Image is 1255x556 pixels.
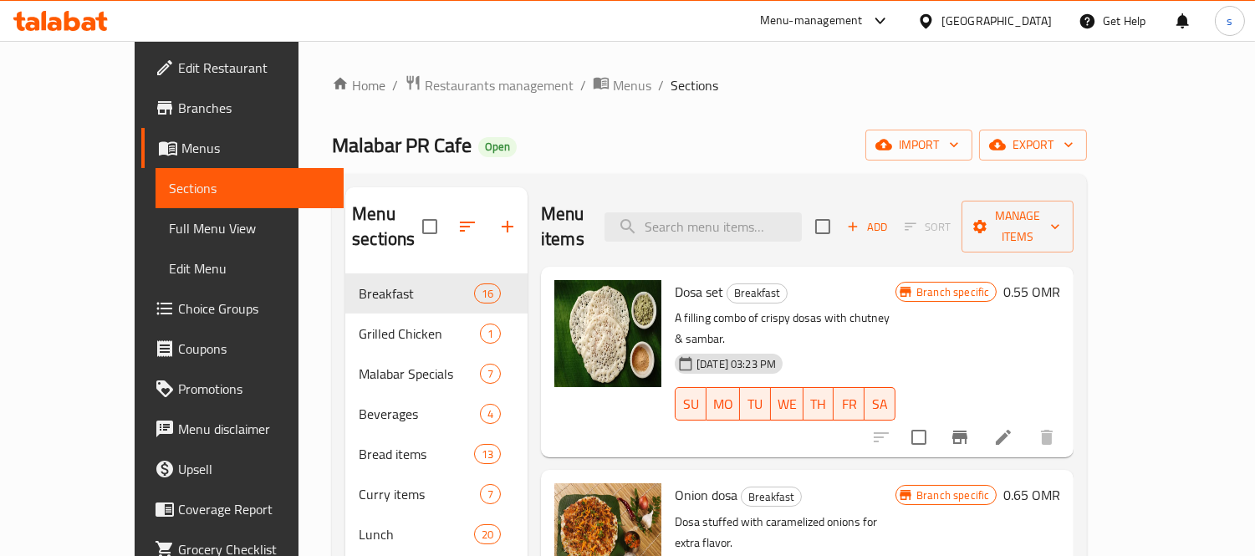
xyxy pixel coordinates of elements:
[682,392,700,416] span: SU
[910,284,996,300] span: Branch specific
[840,392,858,416] span: FR
[345,273,528,314] div: Breakfast16
[979,130,1087,161] button: export
[332,74,1087,96] nav: breadcrumb
[894,214,962,240] span: Select section first
[804,387,834,421] button: TH
[480,364,501,384] div: items
[141,489,344,529] a: Coverage Report
[541,201,584,252] h2: Menu items
[412,209,447,244] span: Select all sections
[178,298,331,319] span: Choice Groups
[879,135,959,156] span: import
[865,130,972,161] button: import
[405,74,574,96] a: Restaurants management
[713,392,733,416] span: MO
[178,339,331,359] span: Coupons
[141,409,344,449] a: Menu disclaimer
[359,324,480,344] span: Grilled Chicken
[141,88,344,128] a: Branches
[474,524,501,544] div: items
[778,392,797,416] span: WE
[865,387,895,421] button: SA
[474,444,501,464] div: items
[352,201,422,252] h2: Menu sections
[156,248,344,288] a: Edit Menu
[478,140,517,154] span: Open
[844,217,890,237] span: Add
[178,379,331,399] span: Promotions
[141,48,344,88] a: Edit Restaurant
[359,524,473,544] span: Lunch
[741,487,802,507] div: Breakfast
[475,527,500,543] span: 20
[810,392,828,416] span: TH
[480,404,501,424] div: items
[475,446,500,462] span: 13
[675,279,723,304] span: Dosa set
[178,58,331,78] span: Edit Restaurant
[169,258,331,278] span: Edit Menu
[332,126,472,164] span: Malabar PR Cafe
[834,387,865,421] button: FR
[675,512,895,553] p: Dosa stuffed with caramelized onions for extra flavor.
[805,209,840,244] span: Select section
[480,484,501,504] div: items
[178,419,331,439] span: Menu disclaimer
[771,387,804,421] button: WE
[593,74,651,96] a: Menus
[156,168,344,208] a: Sections
[345,514,528,554] div: Lunch20
[658,75,664,95] li: /
[840,214,894,240] span: Add item
[345,354,528,394] div: Malabar Specials7
[580,75,586,95] li: /
[940,417,980,457] button: Branch-specific-item
[359,283,473,304] span: Breakfast
[169,178,331,198] span: Sections
[475,286,500,302] span: 16
[747,392,764,416] span: TU
[727,283,787,303] span: Breakfast
[156,208,344,248] a: Full Menu View
[359,484,480,504] div: Curry items
[345,394,528,434] div: Beverages4
[840,214,894,240] button: Add
[359,444,473,464] span: Bread items
[975,206,1060,247] span: Manage items
[474,283,501,304] div: items
[1003,483,1060,507] h6: 0.65 OMR
[675,387,707,421] button: SU
[760,11,863,31] div: Menu-management
[481,326,500,342] span: 1
[178,98,331,118] span: Branches
[178,499,331,519] span: Coverage Report
[1227,12,1232,30] span: s
[178,459,331,479] span: Upsell
[941,12,1052,30] div: [GEOGRAPHIC_DATA]
[1003,280,1060,304] h6: 0.55 OMR
[480,324,501,344] div: items
[359,404,480,424] span: Beverages
[141,288,344,329] a: Choice Groups
[141,329,344,369] a: Coupons
[141,369,344,409] a: Promotions
[613,75,651,95] span: Menus
[742,487,801,507] span: Breakfast
[605,212,802,242] input: search
[392,75,398,95] li: /
[447,207,487,247] span: Sort sections
[169,218,331,238] span: Full Menu View
[671,75,718,95] span: Sections
[487,207,528,247] button: Add section
[481,487,500,502] span: 7
[345,314,528,354] div: Grilled Chicken1
[359,364,480,384] span: Malabar Specials
[962,201,1074,252] button: Manage items
[141,128,344,168] a: Menus
[141,449,344,489] a: Upsell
